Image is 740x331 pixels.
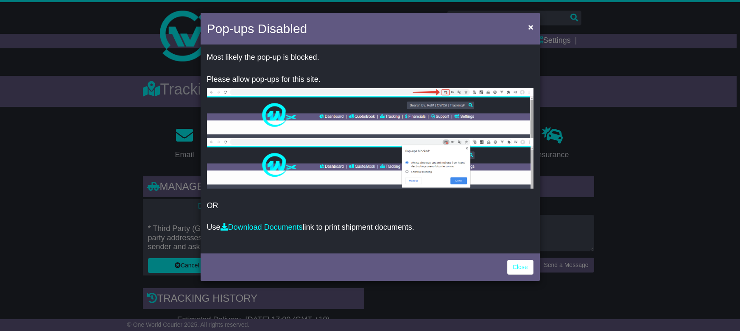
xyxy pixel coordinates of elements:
[207,53,533,62] p: Most likely the pop-up is blocked.
[207,19,307,38] h4: Pop-ups Disabled
[207,138,533,189] img: allow-popup-2.png
[221,223,303,231] a: Download Documents
[207,75,533,84] p: Please allow pop-ups for this site.
[207,88,533,138] img: allow-popup-1.png
[207,223,533,232] p: Use link to print shipment documents.
[201,47,540,251] div: OR
[528,22,533,32] span: ×
[507,260,533,275] a: Close
[524,18,537,36] button: Close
